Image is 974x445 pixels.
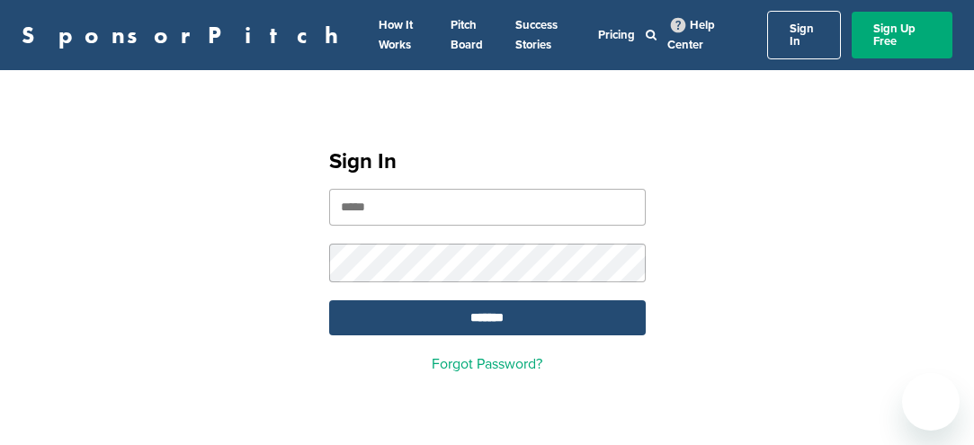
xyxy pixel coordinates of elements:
iframe: Button to launch messaging window [902,373,960,431]
a: Pitch Board [451,18,483,52]
a: Sign Up Free [852,12,952,58]
h1: Sign In [329,146,646,178]
a: Sign In [767,11,842,59]
a: Success Stories [515,18,558,52]
a: Help Center [667,14,715,56]
a: How It Works [379,18,413,52]
a: SponsorPitch [22,23,350,47]
a: Pricing [598,28,635,42]
a: Forgot Password? [432,355,542,373]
